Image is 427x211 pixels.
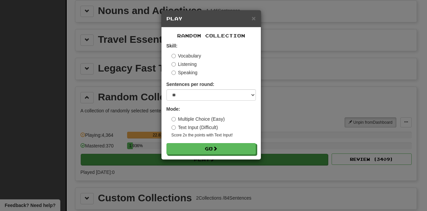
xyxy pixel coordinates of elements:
button: Go [166,143,256,154]
strong: Mode: [166,106,180,112]
label: Vocabulary [171,52,201,59]
input: Vocabulary [171,54,176,58]
label: Text Input (Difficult) [171,124,218,131]
input: Text Input (Difficult) [171,125,176,130]
strong: Skill: [166,43,177,48]
span: Random Collection [177,33,245,38]
input: Listening [171,62,176,67]
h5: Play [166,15,256,22]
label: Sentences per round: [166,81,215,88]
span: × [252,14,256,22]
small: Score 2x the points with Text Input ! [171,132,256,138]
button: Close [252,15,256,22]
input: Speaking [171,71,176,75]
label: Speaking [171,69,197,76]
label: Listening [171,61,197,68]
label: Multiple Choice (Easy) [171,116,225,122]
input: Multiple Choice (Easy) [171,117,176,121]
